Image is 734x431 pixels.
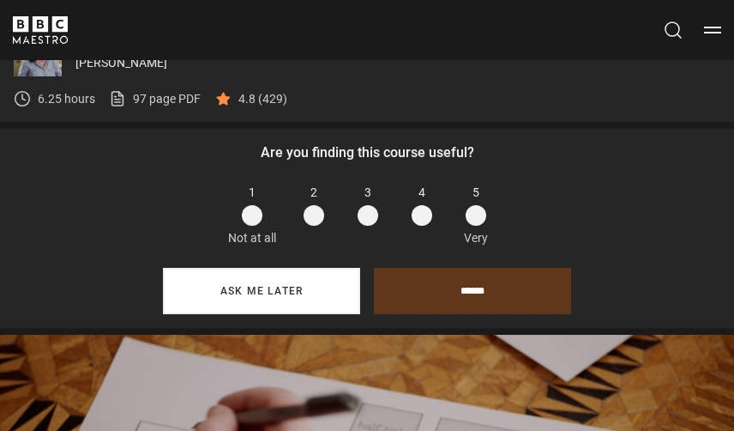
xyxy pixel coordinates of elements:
span: 1 [249,184,256,202]
p: Very [459,229,492,247]
span: 2 [310,184,317,202]
button: Ask me later [163,268,360,314]
p: 6.25 hours [38,90,95,108]
span: 5 [472,184,479,202]
svg: BBC Maestro [13,16,68,44]
p: 4.8 (429) [238,90,287,108]
a: 97 page PDF [109,90,201,108]
p: Are you finding this course useful? [14,143,720,163]
span: 4 [418,184,425,202]
button: Toggle navigation [704,21,721,39]
span: 3 [364,184,371,202]
p: [PERSON_NAME] [75,54,720,72]
p: Not at all [228,229,276,247]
